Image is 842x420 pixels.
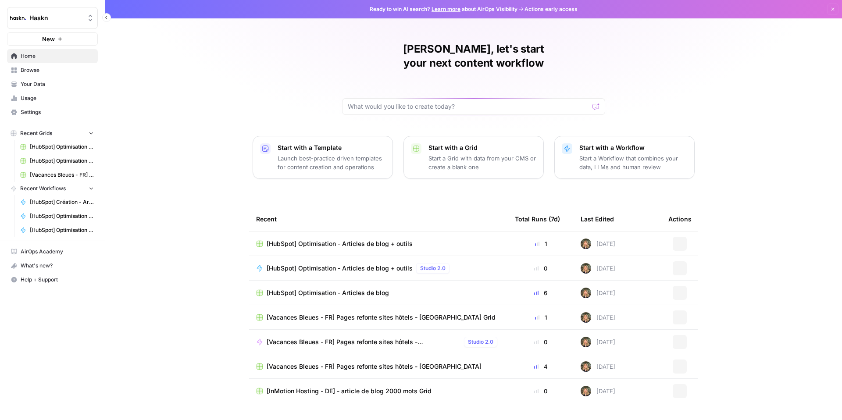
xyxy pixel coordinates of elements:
[7,127,98,140] button: Recent Grids
[581,361,591,372] img: ziyu4k121h9vid6fczkx3ylgkuqx
[253,136,393,179] button: Start with a TemplateLaunch best-practice driven templates for content creation and operations
[16,195,98,209] a: [HubSpot] Création - Articles de blog
[579,143,687,152] p: Start with a Workflow
[256,362,501,371] a: [Vacances Bleues - FR] Pages refonte sites hôtels - [GEOGRAPHIC_DATA]
[668,207,692,231] div: Actions
[348,102,589,111] input: What would you like to create today?
[29,14,82,22] span: Haskn
[267,362,482,371] span: [Vacances Bleues - FR] Pages refonte sites hôtels - [GEOGRAPHIC_DATA]
[581,361,615,372] div: [DATE]
[7,49,98,63] a: Home
[524,5,578,13] span: Actions early access
[21,248,94,256] span: AirOps Academy
[579,154,687,171] p: Start a Workflow that combines your data, LLMs and human review
[581,386,591,396] img: ziyu4k121h9vid6fczkx3ylgkuqx
[515,264,567,273] div: 0
[403,136,544,179] button: Start with a GridStart a Grid with data from your CMS or create a blank one
[16,140,98,154] a: [HubSpot] Optimisation - Articles de blog
[42,35,55,43] span: New
[581,312,615,323] div: [DATE]
[581,386,615,396] div: [DATE]
[16,168,98,182] a: [Vacances Bleues - FR] Pages refonte sites hôtels - [GEOGRAPHIC_DATA]
[30,143,94,151] span: [HubSpot] Optimisation - Articles de blog
[20,185,66,192] span: Recent Workflows
[420,264,446,272] span: Studio 2.0
[256,207,501,231] div: Recent
[515,362,567,371] div: 4
[7,7,98,29] button: Workspace: Haskn
[256,288,501,297] a: [HubSpot] Optimisation - Articles de blog
[581,238,591,249] img: ziyu4k121h9vid6fczkx3ylgkuqx
[278,143,385,152] p: Start with a Template
[278,154,385,171] p: Launch best-practice driven templates for content creation and operations
[21,52,94,60] span: Home
[515,387,567,395] div: 0
[428,143,536,152] p: Start with a Grid
[515,338,567,346] div: 0
[267,313,496,322] span: [Vacances Bleues - FR] Pages refonte sites hôtels - [GEOGRAPHIC_DATA] Grid
[428,154,536,171] p: Start a Grid with data from your CMS or create a blank one
[342,42,605,70] h1: [PERSON_NAME], let's start your next content workflow
[7,77,98,91] a: Your Data
[581,337,615,347] div: [DATE]
[581,207,614,231] div: Last Edited
[267,264,413,273] span: [HubSpot] Optimisation - Articles de blog + outils
[515,313,567,322] div: 1
[30,212,94,220] span: [HubSpot] Optimisation - Articles de blog + outils
[267,239,413,248] span: [HubSpot] Optimisation - Articles de blog + outils
[16,223,98,237] a: [HubSpot] Optimisation - Articles de blog
[581,337,591,347] img: ziyu4k121h9vid6fczkx3ylgkuqx
[468,338,493,346] span: Studio 2.0
[7,259,98,273] button: What's new?
[581,263,591,274] img: ziyu4k121h9vid6fczkx3ylgkuqx
[581,312,591,323] img: ziyu4k121h9vid6fczkx3ylgkuqx
[256,239,501,248] a: [HubSpot] Optimisation - Articles de blog + outils
[256,313,501,322] a: [Vacances Bleues - FR] Pages refonte sites hôtels - [GEOGRAPHIC_DATA] Grid
[581,288,591,298] img: ziyu4k121h9vid6fczkx3ylgkuqx
[515,288,567,297] div: 6
[7,182,98,195] button: Recent Workflows
[16,209,98,223] a: [HubSpot] Optimisation - Articles de blog + outils
[267,387,432,395] span: [InMotion Hosting - DE] - article de blog 2000 mots Grid
[256,263,501,274] a: [HubSpot] Optimisation - Articles de blog + outilsStudio 2.0
[370,5,517,13] span: Ready to win AI search? about AirOps Visibility
[7,273,98,287] button: Help + Support
[7,91,98,105] a: Usage
[267,338,460,346] span: [Vacances Bleues - FR] Pages refonte sites hôtels - [GEOGRAPHIC_DATA]
[30,198,94,206] span: [HubSpot] Création - Articles de blog
[256,387,501,395] a: [InMotion Hosting - DE] - article de blog 2000 mots Grid
[554,136,695,179] button: Start with a WorkflowStart a Workflow that combines your data, LLMs and human review
[7,245,98,259] a: AirOps Academy
[515,239,567,248] div: 1
[21,94,94,102] span: Usage
[10,10,26,26] img: Haskn Logo
[256,337,501,347] a: [Vacances Bleues - FR] Pages refonte sites hôtels - [GEOGRAPHIC_DATA]Studio 2.0
[30,157,94,165] span: [HubSpot] Optimisation - Articles de blog + outils
[30,226,94,234] span: [HubSpot] Optimisation - Articles de blog
[21,276,94,284] span: Help + Support
[20,129,52,137] span: Recent Grids
[21,80,94,88] span: Your Data
[515,207,560,231] div: Total Runs (7d)
[581,288,615,298] div: [DATE]
[7,63,98,77] a: Browse
[581,238,615,249] div: [DATE]
[7,259,97,272] div: What's new?
[21,108,94,116] span: Settings
[581,263,615,274] div: [DATE]
[30,171,94,179] span: [Vacances Bleues - FR] Pages refonte sites hôtels - [GEOGRAPHIC_DATA]
[16,154,98,168] a: [HubSpot] Optimisation - Articles de blog + outils
[7,105,98,119] a: Settings
[21,66,94,74] span: Browse
[267,288,389,297] span: [HubSpot] Optimisation - Articles de blog
[432,6,460,12] a: Learn more
[7,32,98,46] button: New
